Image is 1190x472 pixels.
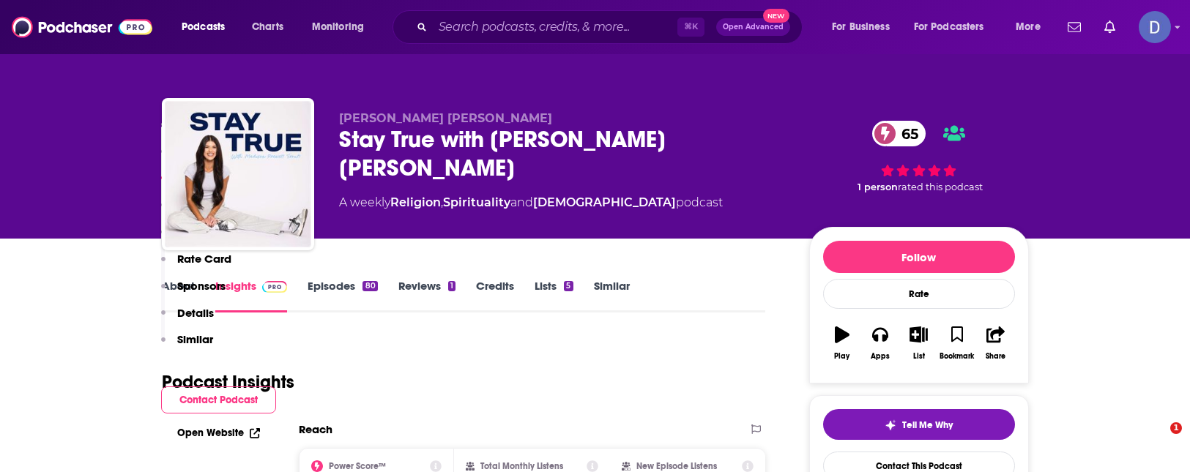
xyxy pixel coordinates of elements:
button: Open AdvancedNew [716,18,790,36]
span: ⌘ K [677,18,704,37]
a: Credits [476,279,514,312]
div: 80 [362,281,377,291]
span: , [441,195,443,209]
div: Play [834,352,849,361]
span: Monitoring [312,17,364,37]
span: New [763,9,789,23]
div: Search podcasts, credits, & more... [406,10,817,44]
button: Show profile menu [1139,11,1171,43]
button: List [899,317,937,370]
div: List [913,352,925,361]
div: 5 [564,281,573,291]
span: and [510,195,533,209]
span: More [1016,17,1041,37]
button: open menu [1005,15,1059,39]
iframe: Intercom live chat [1140,422,1175,457]
img: Stay True with Madison Prewett Troutt [165,101,311,247]
button: open menu [171,15,244,39]
div: Bookmark [940,352,974,361]
button: open menu [822,15,908,39]
h2: Total Monthly Listens [480,461,563,471]
button: Details [161,306,214,333]
a: Charts [242,15,292,39]
a: [DEMOGRAPHIC_DATA] [533,195,676,209]
div: Share [986,352,1005,361]
h2: Reach [299,422,332,436]
div: Apps [871,352,890,361]
span: 65 [887,121,926,146]
div: 65 1 personrated this podcast [809,111,1029,202]
span: [PERSON_NAME] [PERSON_NAME] [339,111,552,125]
button: Play [823,317,861,370]
h2: New Episode Listens [636,461,717,471]
a: Episodes80 [308,279,377,312]
a: Spirituality [443,195,510,209]
button: tell me why sparkleTell Me Why [823,409,1015,440]
a: Open Website [177,427,260,439]
div: 1 [448,281,455,291]
img: Podchaser - Follow, Share and Rate Podcasts [12,13,152,41]
span: Open Advanced [723,23,784,31]
button: Contact Podcast [161,386,276,413]
button: Bookmark [938,317,976,370]
span: Tell Me Why [902,419,953,431]
button: Share [976,317,1014,370]
span: rated this podcast [898,181,983,192]
span: Charts [252,17,283,37]
a: Show notifications dropdown [1062,15,1087,40]
a: 65 [872,121,926,146]
button: Apps [861,317,899,370]
a: Show notifications dropdown [1098,15,1121,40]
a: Lists5 [535,279,573,312]
span: 1 [1170,422,1182,434]
div: Rate [823,279,1015,309]
span: For Podcasters [914,17,984,37]
input: Search podcasts, credits, & more... [433,15,677,39]
button: open menu [904,15,1005,39]
h2: Power Score™ [329,461,386,471]
span: Podcasts [182,17,225,37]
a: Similar [594,279,630,312]
p: Sponsors [177,279,226,293]
span: For Business [832,17,890,37]
a: Reviews1 [398,279,455,312]
span: 1 person [858,181,898,192]
img: tell me why sparkle [885,419,896,431]
img: User Profile [1139,11,1171,43]
p: Details [177,306,214,320]
span: Logged in as dianawurster [1139,11,1171,43]
button: Sponsors [161,279,226,306]
div: A weekly podcast [339,194,723,211]
button: Similar [161,332,213,359]
button: Follow [823,241,1015,273]
p: Similar [177,332,213,346]
button: open menu [302,15,383,39]
a: Religion [390,195,441,209]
